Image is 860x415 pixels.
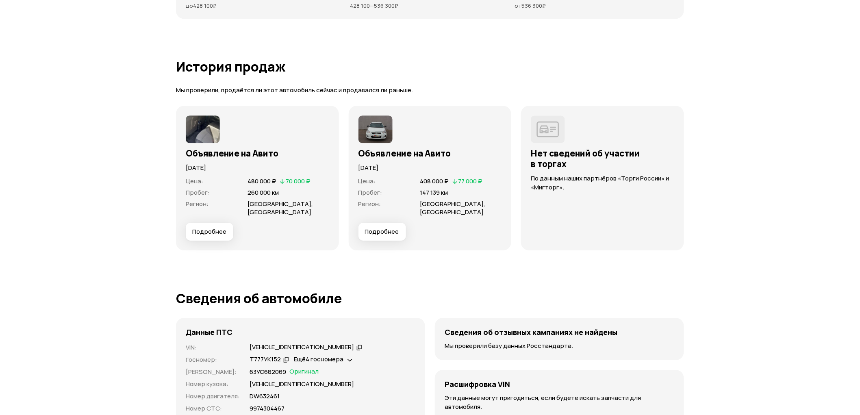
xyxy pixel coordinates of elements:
p: Мы проверили базу данных Росстандарта. [445,341,674,350]
span: Ещё 4 госномера [294,355,343,363]
h1: История продаж [176,59,684,74]
span: 70 000 ₽ [286,177,311,185]
span: Пробег : [186,188,210,197]
span: [GEOGRAPHIC_DATA], [GEOGRAPHIC_DATA] [420,200,486,216]
button: Подробнее [358,223,406,241]
h3: Объявление на Авито [358,148,502,159]
span: Регион : [186,200,208,208]
span: Регион : [358,200,381,208]
span: Цена : [358,177,376,185]
p: 9974304467 [250,404,284,413]
span: 408 000 ₽ [420,177,449,185]
p: DW632461 [250,392,280,401]
p: Номер кузова : [186,380,240,389]
h3: Нет сведений об участии в торгах [531,148,674,169]
p: По данным наших партнёров «Торги России» и «Мигторг». [531,174,674,192]
h3: Объявление на Авито [186,148,329,159]
span: Пробег : [358,188,382,197]
h4: Расшифровка VIN [445,380,510,389]
span: [GEOGRAPHIC_DATA], [GEOGRAPHIC_DATA] [248,200,313,216]
p: [VEHICLE_IDENTIFICATION_NUMBER] [250,380,354,389]
p: до 428 100 ₽ [186,2,345,9]
p: Госномер : [186,355,240,364]
div: [VEHICLE_IDENTIFICATION_NUMBER] [250,343,354,352]
p: [DATE] [358,163,502,172]
h4: Данные ПТС [186,328,232,337]
p: Номер двигателя : [186,392,240,401]
p: 63УС682069 [250,367,286,376]
span: Подробнее [192,228,226,236]
p: [DATE] [186,163,329,172]
p: Эти данные могут пригодиться, если будете искать запчасти для автомобиля. [445,393,674,411]
p: [PERSON_NAME] : [186,367,240,376]
span: 480 000 ₽ [248,177,276,185]
h1: Сведения об автомобиле [176,291,684,306]
div: Т777УК152 [250,355,281,364]
p: от 536 300 ₽ [515,2,674,9]
p: VIN : [186,343,240,352]
h4: Сведения об отзывных кампаниях не найдены [445,328,617,337]
span: 260 000 км [248,188,279,197]
button: Подробнее [186,223,233,241]
span: Цена : [186,177,203,185]
p: Мы проверили, продаётся ли этот автомобиль сейчас и продавался ли раньше. [176,86,684,95]
span: 147 139 км [420,188,448,197]
p: 428 100 — 536 300 ₽ [350,2,510,9]
span: Подробнее [365,228,399,236]
span: 77 000 ₽ [458,177,483,185]
span: Оригинал [289,367,319,376]
p: Номер СТС : [186,404,240,413]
